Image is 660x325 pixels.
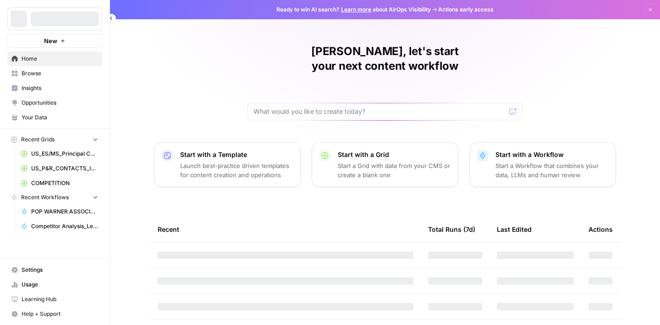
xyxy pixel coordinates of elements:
span: US_ES/MS_Principal Contacts_1 [31,150,98,158]
a: Your Data [7,110,102,125]
span: Settings [22,266,98,274]
span: COMPETITION [31,179,98,187]
button: Recent Grids [7,133,102,146]
span: Recent Grids [21,135,55,144]
span: Browse [22,69,98,78]
span: Insights [22,84,98,92]
span: Home [22,55,98,63]
a: COMPETITION [17,176,102,191]
h1: [PERSON_NAME], let's start your next content workflow [247,44,522,73]
input: What would you like to create today? [253,107,506,116]
a: Insights [7,81,102,95]
a: Usage [7,277,102,292]
p: Start a Grid with data from your CMS or create a blank one [338,161,451,179]
a: Learning Hub [7,292,102,307]
span: Your Data [22,113,98,122]
a: Home [7,51,102,66]
p: Start a Workflow that combines your data, LLMs and human review [495,161,608,179]
a: POP WARNER ASSOCIATION FINDER [17,204,102,219]
p: Start with a Workflow [495,150,608,159]
span: Ready to win AI search? about AirOps Visibility [276,6,431,14]
span: Opportunities [22,99,98,107]
button: Recent Workflows [7,191,102,204]
span: New [44,36,57,45]
button: Start with a TemplateLaunch best-practice driven templates for content creation and operations [154,142,301,187]
div: Recent [158,217,413,242]
div: Last Edited [497,217,532,242]
p: Start with a Grid [338,150,451,159]
button: Help + Support [7,307,102,321]
span: Learning Hub [22,295,98,303]
span: Usage [22,280,98,289]
a: US_P&R_CONTACTS_INITIAL TEST [17,161,102,176]
span: Help + Support [22,310,98,318]
a: Learn more [341,6,371,13]
p: Launch best-practice driven templates for content creation and operations [180,161,293,179]
p: Start with a Template [180,150,293,159]
button: New [7,34,102,48]
a: US_ES/MS_Principal Contacts_1 [17,146,102,161]
a: Opportunities [7,95,102,110]
a: Competitor Analysis_Level 1_Knowledge Base_Step 1 [17,219,102,234]
span: Recent Workflows [21,193,69,202]
span: POP WARNER ASSOCIATION FINDER [31,207,98,216]
a: Settings [7,263,102,277]
button: Start with a WorkflowStart a Workflow that combines your data, LLMs and human review [469,142,616,187]
a: Browse [7,66,102,81]
span: US_P&R_CONTACTS_INITIAL TEST [31,164,98,173]
div: Total Runs (7d) [428,217,475,242]
button: Start with a GridStart a Grid with data from your CMS or create a blank one [312,142,458,187]
span: Actions early access [438,6,494,14]
div: Actions [588,217,613,242]
span: Competitor Analysis_Level 1_Knowledge Base_Step 1 [31,222,98,230]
